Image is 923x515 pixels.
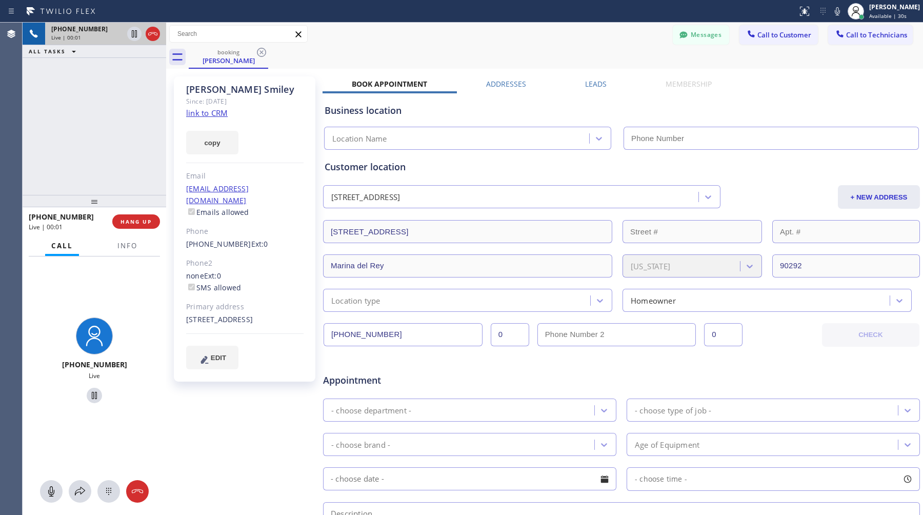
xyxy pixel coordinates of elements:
[673,25,729,45] button: Messages
[117,241,137,250] span: Info
[838,185,920,209] button: + NEW ADDRESS
[69,480,91,503] button: Open directory
[126,480,149,503] button: Hang up
[146,27,160,41] button: Hang up
[323,467,616,490] input: - choose date -
[830,4,845,18] button: Mute
[186,239,251,249] a: [PHONE_NUMBER]
[757,30,811,39] span: Call to Customer
[211,354,226,362] span: EDIT
[45,236,79,256] button: Call
[631,294,676,306] div: Homeowner
[170,26,307,42] input: Search
[486,79,526,89] label: Addresses
[739,25,818,45] button: Call to Customer
[62,360,127,369] span: [PHONE_NUMBER]
[51,25,108,33] span: [PHONE_NUMBER]
[29,48,66,55] span: ALL TASKS
[623,220,762,243] input: Street #
[186,257,304,269] div: Phone2
[331,294,380,306] div: Location type
[869,3,920,11] div: [PERSON_NAME]
[190,48,267,56] div: booking
[186,170,304,182] div: Email
[635,439,699,450] div: Age of Equipment
[846,30,907,39] span: Call to Technicians
[186,314,304,326] div: [STREET_ADDRESS]
[325,104,918,117] div: Business location
[869,12,907,19] span: Available | 30s
[352,79,427,89] label: Book Appointment
[29,223,63,231] span: Live | 00:01
[186,184,249,205] a: [EMAIL_ADDRESS][DOMAIN_NAME]
[772,220,920,243] input: Apt. #
[23,45,86,57] button: ALL TASKS
[323,373,520,387] span: Appointment
[537,323,696,346] input: Phone Number 2
[186,95,304,107] div: Since: [DATE]
[188,284,195,290] input: SMS allowed
[323,220,612,243] input: Address
[112,214,160,229] button: HANG UP
[121,218,152,225] span: HANG UP
[186,270,304,294] div: none
[40,480,63,503] button: Mute
[491,323,529,346] input: Ext.
[585,79,607,89] label: Leads
[186,346,238,369] button: EDIT
[325,160,918,174] div: Customer location
[29,212,94,222] span: [PHONE_NUMBER]
[828,25,913,45] button: Call to Technicians
[186,131,238,154] button: copy
[51,34,81,41] span: Live | 00:01
[111,236,144,256] button: Info
[666,79,712,89] label: Membership
[332,133,387,145] div: Location Name
[822,323,919,347] button: CHECK
[186,84,304,95] div: [PERSON_NAME] Smiley
[51,241,73,250] span: Call
[331,439,390,450] div: - choose brand -
[704,323,743,346] input: Ext. 2
[188,208,195,215] input: Emails allowed
[204,271,221,281] span: Ext: 0
[186,301,304,313] div: Primary address
[190,46,267,68] div: Jay Smiley
[772,254,920,278] input: ZIP
[331,191,400,203] div: [STREET_ADDRESS]
[186,226,304,237] div: Phone
[127,27,142,41] button: Hold Customer
[89,371,100,380] span: Live
[186,283,241,292] label: SMS allowed
[87,388,102,403] button: Hold Customer
[324,323,483,346] input: Phone Number
[251,239,268,249] span: Ext: 0
[635,474,687,484] span: - choose time -
[190,56,267,65] div: [PERSON_NAME]
[323,254,612,278] input: City
[97,480,120,503] button: Open dialpad
[331,404,411,416] div: - choose department -
[186,108,228,118] a: link to CRM
[635,404,711,416] div: - choose type of job -
[624,127,919,150] input: Phone Number
[186,207,249,217] label: Emails allowed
